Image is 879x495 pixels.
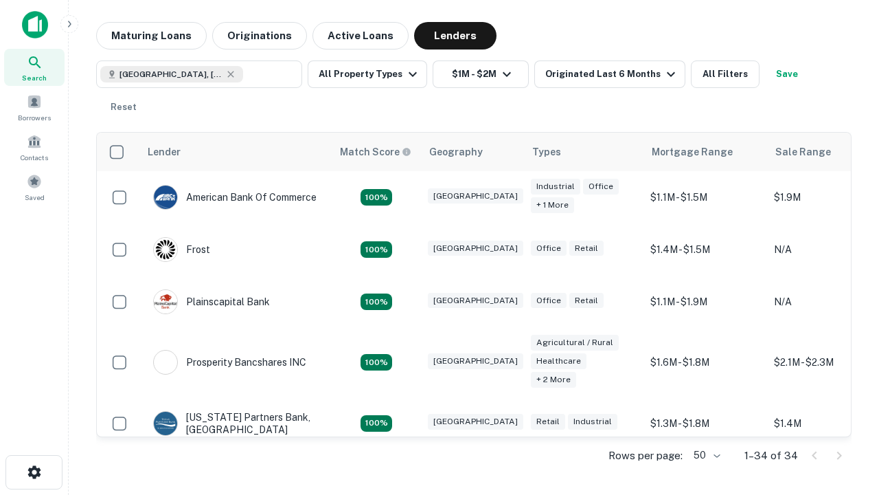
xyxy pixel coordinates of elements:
[643,276,767,328] td: $1.1M - $1.9M
[643,171,767,223] td: $1.1M - $1.5M
[433,60,529,88] button: $1M - $2M
[652,144,733,160] div: Mortgage Range
[312,22,409,49] button: Active Loans
[583,179,619,195] div: Office
[18,112,51,123] span: Borrowers
[21,152,48,163] span: Contacts
[569,241,604,256] div: Retail
[22,11,48,38] img: capitalize-icon.png
[153,185,317,210] div: American Bank Of Commerce
[688,445,722,465] div: 50
[361,354,392,371] div: Matching Properties: 5, hasApolloMatch: undefined
[154,186,177,209] img: picture
[119,68,222,80] span: [GEOGRAPHIC_DATA], [GEOGRAPHIC_DATA], [GEOGRAPHIC_DATA]
[102,93,146,121] button: Reset
[361,241,392,258] div: Matching Properties: 3, hasApolloMatch: undefined
[569,293,604,309] div: Retail
[139,133,332,171] th: Lender
[153,237,210,262] div: Frost
[744,448,798,464] p: 1–34 of 34
[332,133,421,171] th: Capitalize uses an advanced AI algorithm to match your search with the best lender. The match sco...
[643,328,767,397] td: $1.6M - $1.8M
[154,290,177,313] img: picture
[691,60,760,88] button: All Filters
[4,89,65,126] a: Borrowers
[361,189,392,206] div: Matching Properties: 3, hasApolloMatch: undefined
[96,22,207,49] button: Maturing Loans
[532,144,561,160] div: Types
[25,192,45,203] span: Saved
[524,133,643,171] th: Types
[545,66,679,82] div: Originated Last 6 Months
[531,372,576,388] div: + 2 more
[154,351,177,374] img: picture
[765,60,809,88] button: Save your search to get updates of matches that match your search criteria.
[534,60,685,88] button: Originated Last 6 Months
[568,414,617,430] div: Industrial
[531,293,567,309] div: Office
[428,414,523,430] div: [GEOGRAPHIC_DATA]
[4,129,65,166] a: Contacts
[775,144,831,160] div: Sale Range
[643,223,767,276] td: $1.4M - $1.5M
[22,72,47,83] span: Search
[531,335,619,351] div: Agricultural / Rural
[153,411,318,436] div: [US_STATE] Partners Bank, [GEOGRAPHIC_DATA]
[414,22,496,49] button: Lenders
[308,60,427,88] button: All Property Types
[428,293,523,309] div: [GEOGRAPHIC_DATA]
[608,448,683,464] p: Rows per page:
[153,350,306,375] div: Prosperity Bancshares INC
[531,197,574,213] div: + 1 more
[643,397,767,450] td: $1.3M - $1.8M
[361,294,392,310] div: Matching Properties: 3, hasApolloMatch: undefined
[810,385,879,451] iframe: Chat Widget
[340,144,411,159] div: Capitalize uses an advanced AI algorithm to match your search with the best lender. The match sco...
[428,241,523,256] div: [GEOGRAPHIC_DATA]
[154,238,177,261] img: picture
[421,133,524,171] th: Geography
[531,414,565,430] div: Retail
[361,415,392,432] div: Matching Properties: 4, hasApolloMatch: undefined
[148,144,181,160] div: Lender
[340,144,409,159] h6: Match Score
[428,353,523,369] div: [GEOGRAPHIC_DATA]
[531,241,567,256] div: Office
[154,412,177,435] img: picture
[531,179,580,195] div: Industrial
[531,353,586,369] div: Healthcare
[212,22,307,49] button: Originations
[429,144,483,160] div: Geography
[153,289,270,314] div: Plainscapital Bank
[428,188,523,204] div: [GEOGRAPHIC_DATA]
[4,168,65,206] a: Saved
[643,133,767,171] th: Mortgage Range
[4,49,65,86] a: Search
